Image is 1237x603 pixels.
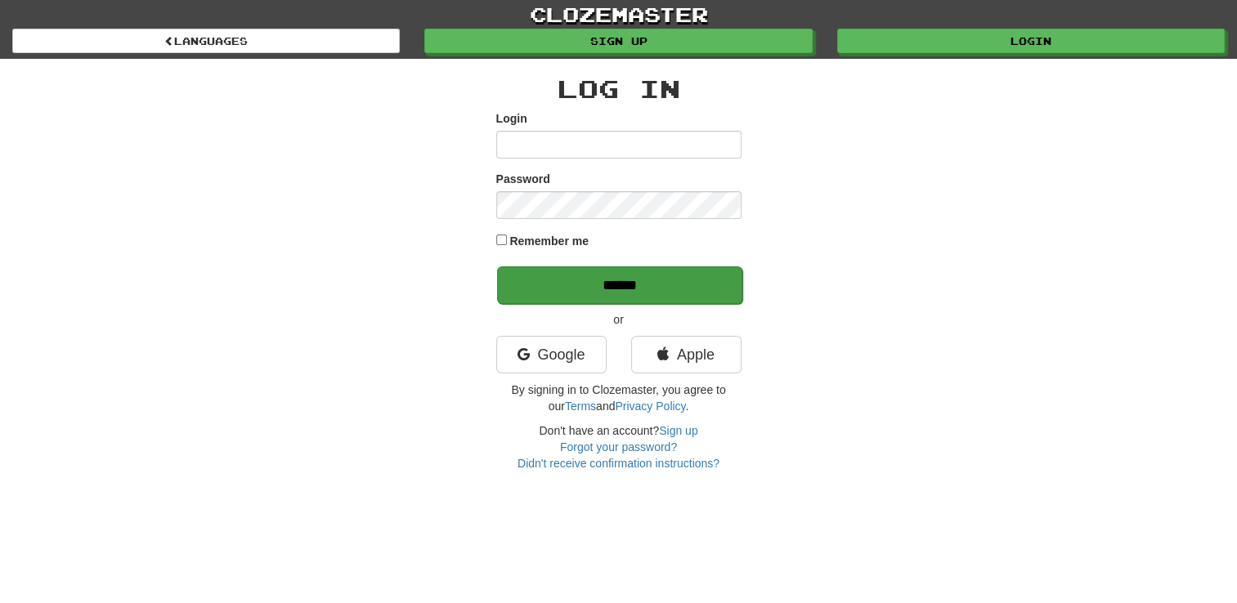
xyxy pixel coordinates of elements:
[496,110,527,127] label: Login
[631,336,742,373] a: Apple
[659,424,697,437] a: Sign up
[496,422,742,471] div: Don't have an account?
[560,440,677,453] a: Forgot your password?
[12,29,400,53] a: Languages
[837,29,1225,53] a: Login
[424,29,812,53] a: Sign up
[496,336,607,373] a: Google
[496,171,550,187] label: Password
[496,311,742,328] p: or
[518,457,719,470] a: Didn't receive confirmation instructions?
[496,382,742,414] p: By signing in to Clozemaster, you agree to our and .
[496,75,742,102] h2: Log In
[615,400,685,413] a: Privacy Policy
[509,233,589,249] label: Remember me
[565,400,596,413] a: Terms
